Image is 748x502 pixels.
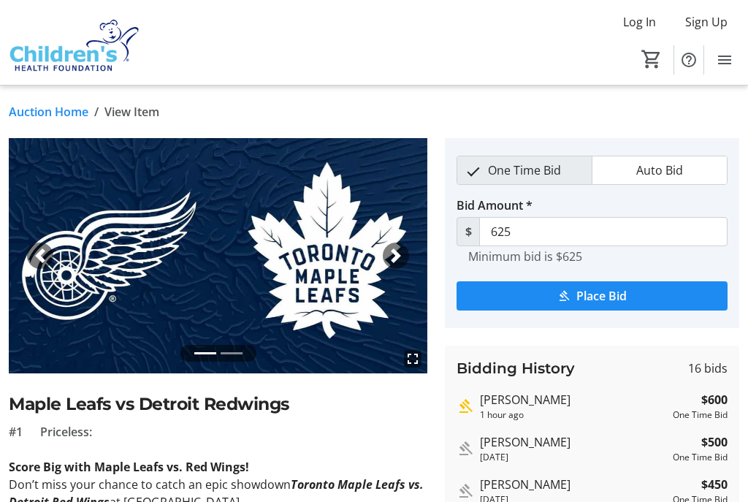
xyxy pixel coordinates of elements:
span: One Time Bid [479,156,570,184]
span: View Item [104,103,159,121]
span: Place Bid [576,287,627,305]
strong: $600 [701,391,728,408]
h3: Bidding History [457,357,575,379]
mat-icon: Outbid [457,440,474,457]
span: $ [457,217,480,246]
button: Help [674,45,703,75]
strong: Score Big with Maple Leafs vs. Red Wings! [9,459,249,475]
div: One Time Bid [673,451,728,464]
label: Bid Amount * [457,197,533,214]
span: / [94,103,99,121]
span: #1 [9,423,23,441]
button: Log In [611,10,668,34]
mat-icon: Highest bid [457,398,474,415]
span: Priceless: [40,423,92,441]
div: [PERSON_NAME] [480,476,667,493]
span: 16 bids [688,360,728,377]
div: [PERSON_NAME] [480,433,667,451]
span: Auto Bid [627,156,692,184]
button: Sign Up [673,10,739,34]
button: Cart [638,46,665,72]
tr-hint: Minimum bid is $625 [468,249,582,264]
div: 1 hour ago [480,408,667,422]
button: Place Bid [457,281,728,311]
img: Image [9,138,427,373]
span: Sign Up [685,13,728,31]
strong: $500 [701,433,728,451]
h2: Maple Leafs vs Detroit Redwings [9,391,427,417]
span: Log In [623,13,656,31]
img: Children's Health Foundation's Logo [9,6,139,79]
mat-icon: Outbid [457,482,474,500]
a: Auction Home [9,103,88,121]
div: [PERSON_NAME] [480,391,667,408]
button: Menu [710,45,739,75]
div: [DATE] [480,451,667,464]
div: One Time Bid [673,408,728,422]
mat-icon: fullscreen [404,350,421,368]
strong: $450 [701,476,728,493]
